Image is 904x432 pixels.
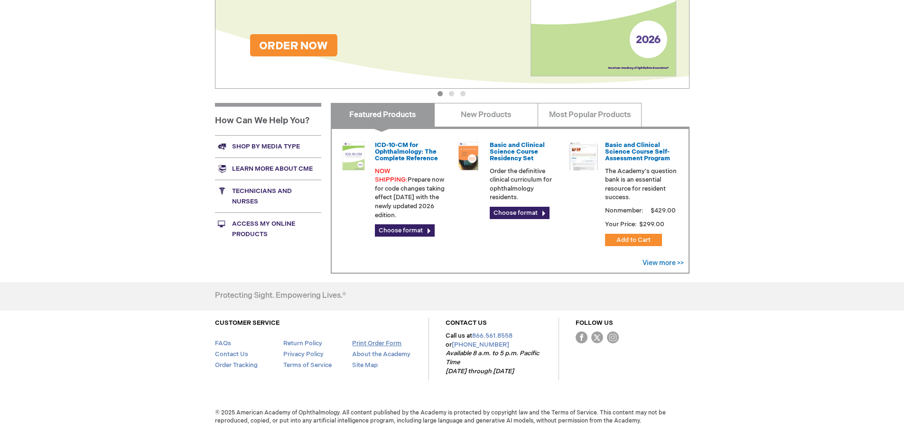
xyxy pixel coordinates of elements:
button: 2 of 3 [449,91,454,96]
img: 0120008u_42.png [339,142,368,170]
span: $429.00 [649,207,677,214]
span: Add to Cart [616,236,651,244]
strong: Your Price: [605,221,637,228]
p: The Academy's question bank is an essential resource for resident success. [605,167,677,202]
p: Call us at or [446,331,542,376]
a: About the Academy [352,350,410,358]
a: Shop by media type [215,135,321,157]
a: 866.561.8558 [472,332,513,340]
p: Order the definitive clinical curriculum for ophthalmology residents. [490,167,562,202]
img: 02850963u_47.png [454,142,483,170]
a: Choose format [490,207,550,219]
a: New Products [434,103,538,127]
a: Return Policy [283,340,322,347]
a: CONTACT US [446,319,487,327]
a: Basic and Clinical Science Course Residency Set [490,141,545,163]
a: ICD-10-CM for Ophthalmology: The Complete Reference [375,141,438,163]
a: CUSTOMER SERVICE [215,319,280,327]
img: Twitter [591,331,603,343]
a: FAQs [215,340,231,347]
a: Learn more about CME [215,157,321,180]
a: Contact Us [215,350,248,358]
img: Facebook [576,331,587,343]
a: View more >> [643,259,684,267]
a: Basic and Clinical Science Course Self-Assessment Program [605,141,670,163]
span: © 2025 American Academy of Ophthalmology. All content published by the Academy is protected by co... [208,409,697,425]
a: Access My Online Products [215,212,321,245]
a: Privacy Policy [283,350,324,358]
a: Order Tracking [215,361,258,369]
p: Prepare now for code changes taking effect [DATE] with the newly updated 2026 edition. [375,167,447,220]
button: Add to Cart [605,234,662,246]
h1: How Can We Help You? [215,103,321,135]
a: Print Order Form [352,340,401,347]
a: FOLLOW US [576,319,613,327]
a: Featured Products [331,103,435,127]
img: bcscself_20.jpg [569,142,598,170]
button: 1 of 3 [438,91,443,96]
a: Terms of Service [283,361,332,369]
a: Choose format [375,224,435,237]
strong: Nonmember: [605,205,643,217]
em: Available 8 a.m. to 5 p.m. Pacific Time [DATE] through [DATE] [446,349,539,375]
a: [PHONE_NUMBER] [452,341,509,349]
font: NOW SHIPPING: [375,167,408,184]
h4: Protecting Sight. Empowering Lives.® [215,292,346,300]
a: Most Popular Products [538,103,642,127]
button: 3 of 3 [460,91,466,96]
img: instagram [607,331,619,343]
a: Site Map [352,361,378,369]
span: $299.00 [638,221,666,228]
a: Technicians and nurses [215,180,321,212]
